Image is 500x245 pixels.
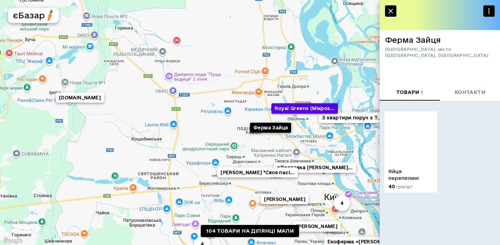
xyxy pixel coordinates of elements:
[2,236,24,245] img: Google
[250,122,291,133] button: Ферма Зайця
[261,194,308,204] button: [PERSON_NAME]
[319,113,385,123] button: З квартири поруч з T...
[2,236,24,245] a: Відкрити цю область на Картах Google (відкриється нове вікно)
[384,111,437,193] a: Яйця перепелині40 грн/шт
[293,221,341,231] button: [PERSON_NAME]
[217,167,298,177] button: [PERSON_NAME] "Своя пасі...
[8,8,59,23] button: єБазарlogo
[396,88,423,97] span: товари
[396,184,413,189] span: грн/шт
[44,9,56,21] img: logo
[274,162,356,173] button: єДоставка [PERSON_NAME]...
[385,46,495,58] span: [GEOGRAPHIC_DATA], місто [GEOGRAPHIC_DATA], [GEOGRAPHIC_DATA]
[201,225,299,237] a: 104 товари на ділянці мапи
[13,10,45,21] h5: єБазар
[334,195,350,211] button: 4
[271,103,338,114] button: Royal Greens (Мікроз...
[455,88,485,97] span: контакти
[421,89,423,95] span: 1
[388,168,433,181] p: Яйця перепелині
[56,92,104,103] button: [DOMAIN_NAME]
[388,183,413,190] p: 40
[385,35,495,45] h6: Ферма Зайця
